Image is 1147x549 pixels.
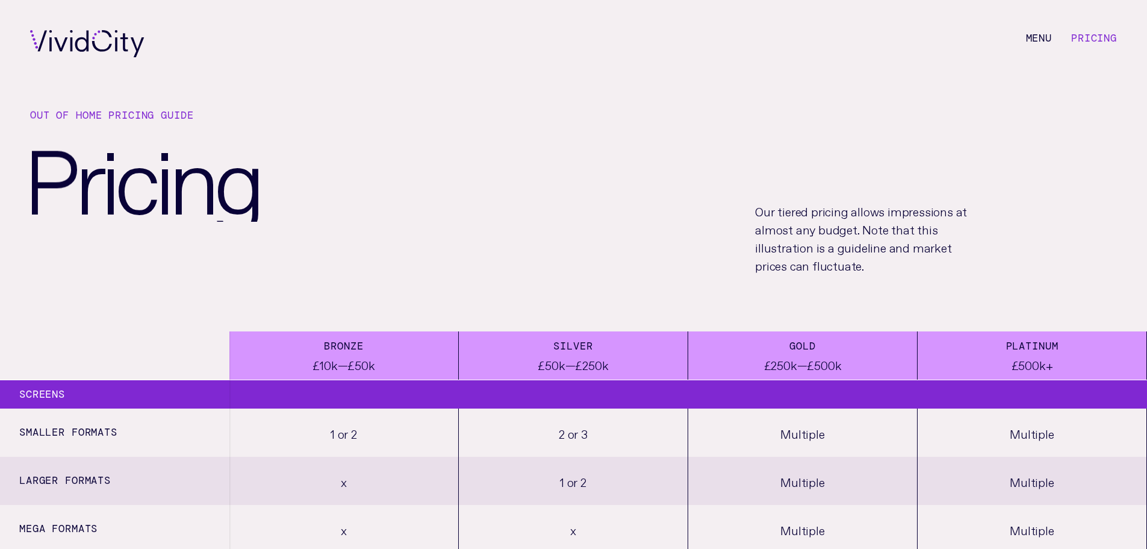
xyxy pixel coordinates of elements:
p: Our tiered pricing allows impressions at almost any budget. Note that this illustration is a guid... [755,201,967,274]
div: Platinum [1006,338,1058,354]
div: £50k—£250k [538,355,608,373]
div: Multiple [918,457,1147,505]
div: 1 or 2 [459,457,688,505]
div: Multiple [688,409,918,457]
div: Multiple [688,457,918,505]
div: £250k—£500k [764,355,842,373]
div: 2 or 3 [459,409,688,457]
div: x [229,457,459,505]
div: Silver [538,338,608,354]
div: £10k—£50k [312,355,375,373]
div: Multiple [918,409,1147,457]
a: Pricing [1071,31,1117,45]
div: 1 or 2 [229,409,459,457]
div: Gold [764,338,842,354]
div: £500k+ [1006,355,1058,373]
div: Bronze [312,338,375,354]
